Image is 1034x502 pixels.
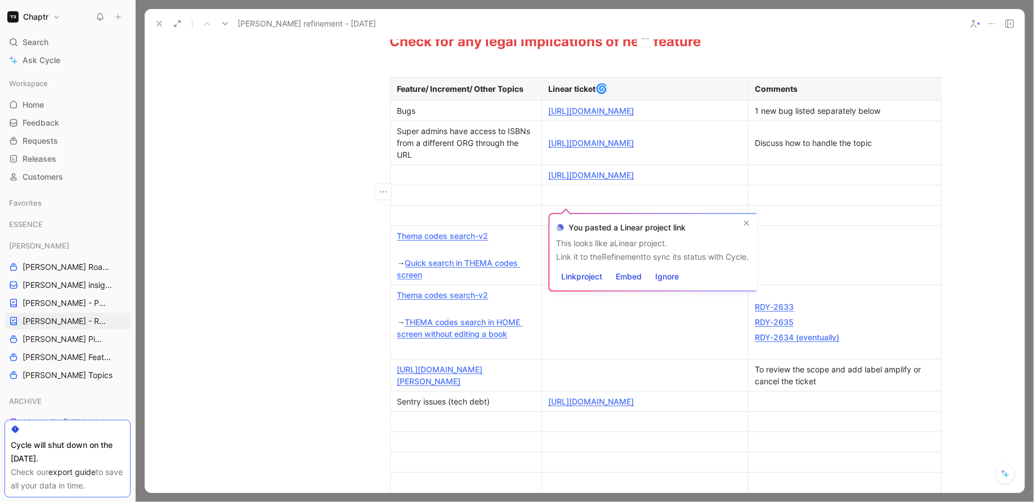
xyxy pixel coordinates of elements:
button: Ignore [650,269,684,285]
span: Requests [23,135,58,146]
img: Chaptr [7,11,19,23]
a: Quick search in THEMA codes screen [397,258,521,279]
div: To review the scope and add label amplify or cancel the ticket [755,363,934,387]
a: RDY-2633 [755,302,794,312]
span: ESSENCE [9,219,43,230]
button: Embed [611,269,647,285]
a: RDY-2635 [755,317,794,327]
div: ESSENCE [5,216,131,236]
span: [PERSON_NAME] Features [23,352,115,363]
div: Super admins have access to ISBNs from a different ORG through the URL [397,125,535,161]
div: ESSENCE [5,216,131,233]
div: Cycle will shut down on the [DATE]. [11,438,124,465]
strong: Linear ticket [549,84,596,94]
a: [PERSON_NAME] Topics [5,367,131,384]
div: → [397,304,535,340]
span: [PERSON_NAME] insights [23,279,115,291]
div: 1 new bug listed separately below [755,105,934,117]
a: export guide [48,467,96,477]
span: Home [23,99,44,110]
span: Ask Cycle [23,54,60,67]
a: [PERSON_NAME] - PLANNINGS [5,295,131,312]
span: [PERSON_NAME] Pipeline [23,334,105,345]
a: RDY-2634 (eventually) [755,332,840,342]
strong: Feature/ Increment/ Other Topics [397,84,524,94]
div: Search [5,34,131,51]
a: [PERSON_NAME] Pipeline [5,331,131,348]
div: ARCHIVEARCHIVE - [PERSON_NAME] PipelineARCHIVE - Noa Pipeline [5,393,131,449]
div: [PERSON_NAME] [5,237,131,254]
div: ARCHIVE [5,393,131,410]
div: → [397,245,535,281]
span: Link project [561,270,602,283]
a: Customers [5,168,131,185]
a: [PERSON_NAME] Roadmap - open items [5,259,131,276]
span: Releases [23,153,56,165]
span: [PERSON_NAME] Roadmap - open items [23,261,111,273]
span: Workspace [9,78,48,89]
a: [PERSON_NAME] Features [5,349,131,366]
span: [PERSON_NAME] Topics [23,370,113,381]
strong: Comments [755,84,798,94]
a: [URL][DOMAIN_NAME] [549,138,634,148]
div: Discuss how to handle the topic [755,137,934,149]
h1: Chaptr [23,12,48,22]
a: Releases [5,150,131,167]
span: [PERSON_NAME] [9,240,69,251]
span: Ignore [655,270,679,283]
a: Requests [5,132,131,149]
span: ARCHIVE [9,396,42,407]
a: Ask Cycle [5,52,131,69]
a: [URL][DOMAIN_NAME] [549,397,634,406]
div: This looks like a Linear project. Link it to the Refinement to sync its status with Cycle. [556,237,749,264]
span: ARCHIVE - [PERSON_NAME] Pipeline [23,417,118,428]
a: [URL][DOMAIN_NAME] [549,106,634,115]
a: Feedback [5,114,131,131]
a: [PERSON_NAME] - REFINEMENTS [5,313,131,330]
a: Thema codes search-v2 [397,231,489,241]
a: Thema codes search-v2 [397,290,489,300]
header: You pasted a Linear project link [556,221,749,234]
span: [PERSON_NAME] refinement - [DATE] [238,17,376,30]
a: [URL][DOMAIN_NAME][PERSON_NAME] [397,365,483,386]
span: [PERSON_NAME] - PLANNINGS [23,297,108,309]
button: ChaptrChaptr [5,9,63,25]
div: Check our to save all your data in time. [11,465,124,492]
span: Favorites [9,197,42,208]
span: Feedback [23,117,59,128]
a: Home [5,96,131,113]
span: Customers [23,171,63,183]
div: Favorites [5,194,131,211]
span: Embed [616,270,642,283]
button: Linkproject [556,269,607,285]
span: Check for any legal implications of new feature [390,33,701,50]
a: [URL][DOMAIN_NAME] [549,170,634,180]
div: Sentry issues (tech debt) [397,396,535,407]
div: Workspace [5,75,131,92]
span: Search [23,35,48,49]
a: ARCHIVE - [PERSON_NAME] Pipeline [5,414,131,431]
span: [PERSON_NAME] - REFINEMENTS [23,316,109,327]
div: Bugs [397,105,535,117]
a: [PERSON_NAME] insights [5,277,131,294]
div: [PERSON_NAME][PERSON_NAME] Roadmap - open items[PERSON_NAME] insights[PERSON_NAME] - PLANNINGS[PE... [5,237,131,384]
span: 🌀 [596,83,608,94]
a: THEMA codes search in HOME screen without editing a book [397,317,523,339]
